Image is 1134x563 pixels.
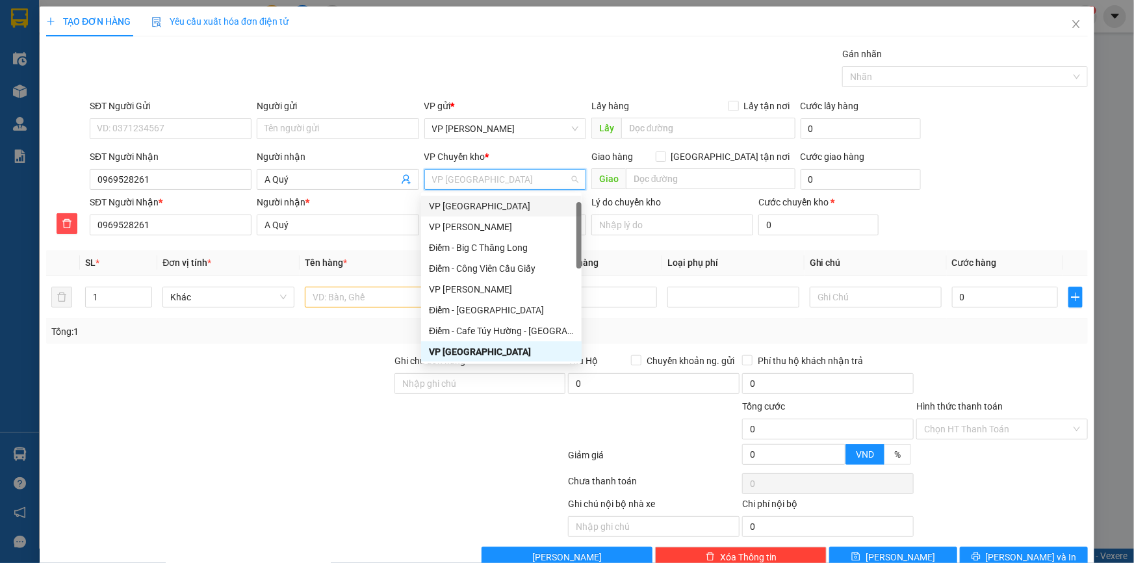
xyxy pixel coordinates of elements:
[591,118,621,138] span: Lấy
[894,449,901,460] span: %
[801,101,859,111] label: Cước lấy hàng
[706,552,715,562] span: delete
[758,195,879,209] div: Cước chuyển kho
[257,150,419,164] div: Người nhận
[591,101,629,111] span: Lấy hàng
[801,151,865,162] label: Cước giao hàng
[257,215,419,235] input: Tên người nhận
[1069,292,1082,302] span: plus
[567,474,741,497] div: Chưa thanh toán
[568,497,740,516] div: Ghi chú nội bộ nhà xe
[842,49,882,59] label: Gán nhãn
[421,321,582,341] div: Điểm - Cafe Túy Hường - Diêm Điền
[401,174,411,185] span: user-add
[46,17,55,26] span: plus
[666,150,795,164] span: [GEOGRAPHIC_DATA] tận nơi
[801,118,921,139] input: Cước lấy hàng
[90,150,251,164] div: SĐT Người Nhận
[421,196,582,216] div: VP Thái Bình
[567,448,741,471] div: Giảm giá
[421,279,582,300] div: VP Phạm Văn Đồng
[429,303,574,317] div: Điểm - [GEOGRAPHIC_DATA]
[170,287,287,307] span: Khác
[16,16,81,81] img: logo.jpg
[421,216,582,237] div: VP Nguyễn Xiển
[742,497,914,516] div: Chi phí nội bộ
[591,215,753,235] input: Lý do chuyển kho
[568,356,598,366] span: Thu Hộ
[257,99,419,113] div: Người gửi
[429,345,574,359] div: VP [GEOGRAPHIC_DATA]
[424,99,586,113] div: VP gửi
[591,151,633,162] span: Giao hàng
[421,341,582,362] div: VP Tiền Hải
[305,287,437,308] input: VD: Bàn, Ghế
[90,215,251,235] input: SĐT người nhận
[551,287,657,308] input: 0
[394,356,466,366] label: Ghi chú đơn hàng
[151,17,162,27] img: icon
[57,213,77,234] button: delete
[801,169,921,190] input: Cước giao hàng
[856,449,874,460] span: VND
[394,373,566,394] input: Ghi chú đơn hàng
[90,195,251,209] div: SĐT Người Nhận
[805,250,947,276] th: Ghi chú
[591,168,626,189] span: Giao
[424,151,485,162] span: VP Chuyển kho
[257,195,419,209] div: Người nhận
[810,287,942,308] input: Ghi Chú
[85,257,96,268] span: SL
[122,48,543,64] li: Hotline: 1900 3383, ĐT/Zalo : 0862837383
[739,99,795,113] span: Lấy tận nơi
[429,220,574,234] div: VP [PERSON_NAME]
[432,119,578,138] span: VP Phạm Văn Đồng
[621,118,795,138] input: Dọc đường
[429,199,574,213] div: VP [GEOGRAPHIC_DATA]
[641,354,740,368] span: Chuyển khoản ng. gửi
[568,516,740,537] input: Nhập ghi chú
[429,261,574,276] div: Điểm - Công Viên Cầu Giấy
[46,16,131,27] span: TẠO ĐƠN HÀNG
[972,552,981,562] span: printer
[432,170,578,189] span: VP Tiền Hải
[51,287,72,308] button: delete
[753,354,868,368] span: Phí thu hộ khách nhận trả
[429,241,574,255] div: Điểm - Big C Thăng Long
[662,250,805,276] th: Loại phụ phí
[1058,7,1094,43] button: Close
[916,401,1003,412] label: Hình thức thanh toán
[1068,287,1083,308] button: plus
[57,218,77,229] span: delete
[851,552,860,562] span: save
[421,258,582,279] div: Điểm - Công Viên Cầu Giấy
[305,257,347,268] span: Tên hàng
[122,32,543,48] li: 237 [PERSON_NAME] , [GEOGRAPHIC_DATA]
[742,401,785,412] span: Tổng cước
[421,300,582,321] div: Điểm - Nam Định
[151,16,289,27] span: Yêu cầu xuất hóa đơn điện tử
[51,324,438,339] div: Tổng: 1
[952,257,997,268] span: Cước hàng
[1071,19,1081,29] span: close
[429,282,574,296] div: VP [PERSON_NAME]
[429,324,574,338] div: Điểm - Cafe Túy Hường - [GEOGRAPHIC_DATA]
[591,197,661,207] label: Lý do chuyển kho
[162,257,211,268] span: Đơn vị tính
[421,237,582,258] div: Điểm - Big C Thăng Long
[626,168,795,189] input: Dọc đường
[90,99,251,113] div: SĐT Người Gửi
[16,94,227,116] b: GỬI : VP [PERSON_NAME]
